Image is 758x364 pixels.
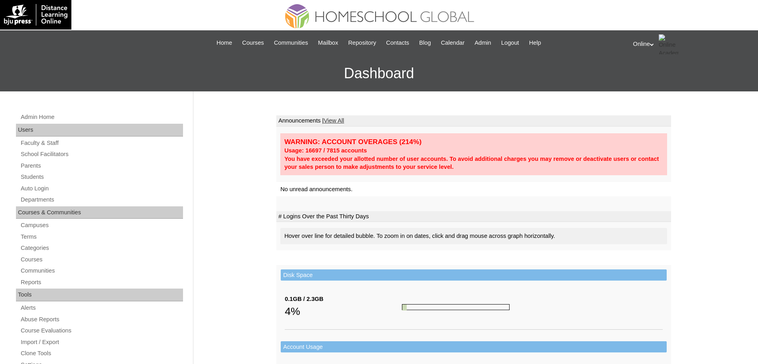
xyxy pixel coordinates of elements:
[274,38,308,47] span: Communities
[20,337,183,347] a: Import / Export
[314,38,343,47] a: Mailbox
[280,228,667,244] div: Hover over line for detailed bubble. To zoom in on dates, click and drag mouse across graph horiz...
[285,303,402,319] div: 4%
[20,195,183,205] a: Departments
[471,38,495,47] a: Admin
[281,341,667,353] td: Account Usage
[20,303,183,313] a: Alerts
[419,38,431,47] span: Blog
[276,211,671,222] td: # Logins Over the Past Thirty Days
[382,38,413,47] a: Contacts
[281,269,667,281] td: Disk Space
[344,38,380,47] a: Repository
[20,255,183,265] a: Courses
[20,138,183,148] a: Faculty & Staff
[284,147,367,154] strong: Usage: 16697 / 7815 accounts
[441,38,465,47] span: Calendar
[20,172,183,182] a: Students
[529,38,541,47] span: Help
[20,243,183,253] a: Categories
[16,206,183,219] div: Courses & Communities
[276,115,671,127] td: Announcements |
[20,348,183,358] a: Clone Tools
[285,295,402,303] div: 0.1GB / 2.3GB
[20,232,183,242] a: Terms
[20,315,183,324] a: Abuse Reports
[497,38,523,47] a: Logout
[217,38,232,47] span: Home
[525,38,545,47] a: Help
[386,38,409,47] span: Contacts
[20,184,183,194] a: Auto Login
[4,4,67,26] img: logo-white.png
[633,34,750,54] div: Online
[4,55,754,91] h3: Dashboard
[20,326,183,336] a: Course Evaluations
[20,161,183,171] a: Parents
[242,38,264,47] span: Courses
[20,149,183,159] a: School Facilitators
[276,182,671,197] td: No unread announcements.
[20,277,183,287] a: Reports
[213,38,236,47] a: Home
[474,38,491,47] span: Admin
[284,155,663,171] div: You have exceeded your allotted number of user accounts. To avoid additional charges you may remo...
[501,38,519,47] span: Logout
[16,124,183,136] div: Users
[16,289,183,301] div: Tools
[324,117,344,124] a: View All
[20,220,183,230] a: Campuses
[348,38,376,47] span: Repository
[437,38,469,47] a: Calendar
[20,266,183,276] a: Communities
[659,34,679,54] img: Online Academy
[318,38,339,47] span: Mailbox
[284,137,663,146] div: WARNING: ACCOUNT OVERAGES (214%)
[270,38,312,47] a: Communities
[238,38,268,47] a: Courses
[415,38,435,47] a: Blog
[20,112,183,122] a: Admin Home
